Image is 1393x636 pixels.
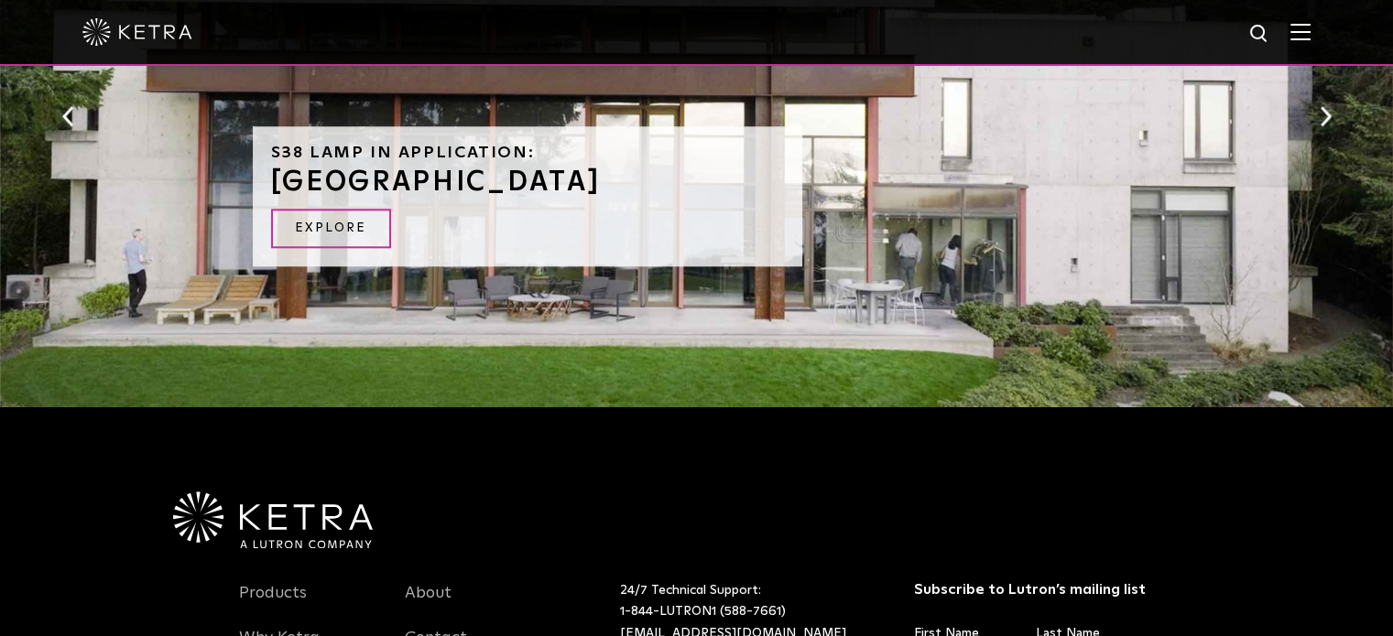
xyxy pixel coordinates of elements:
a: Products [239,583,307,625]
button: Next [1316,104,1334,128]
img: search icon [1248,23,1271,46]
h6: S38 Lamp in Application: [271,145,784,161]
a: About [405,583,452,625]
a: EXPLORE [271,209,391,248]
button: Previous [59,104,77,128]
h3: Subscribe to Lutron’s mailing list [914,580,1149,599]
h3: [GEOGRAPHIC_DATA] [271,168,784,196]
img: Hamburger%20Nav.svg [1290,23,1311,40]
img: ketra-logo-2019-white [82,18,192,46]
img: Ketra-aLutronCo_White_RGB [173,491,373,548]
a: 1-844-LUTRON1 (588-7661) [620,605,786,618]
